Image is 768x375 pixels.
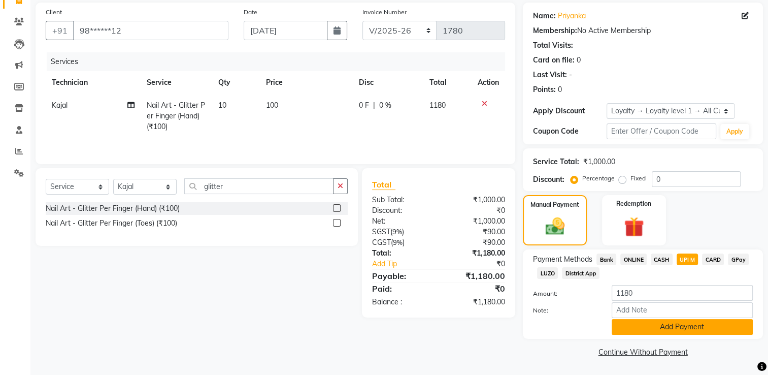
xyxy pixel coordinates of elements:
button: Add Payment [612,319,753,335]
div: Card on file: [533,55,575,66]
span: 10 [218,101,226,110]
div: ₹90.00 [439,237,513,248]
div: Paid: [364,283,439,295]
div: ₹90.00 [439,227,513,237]
th: Disc [353,71,424,94]
div: Nail Art - Glitter Per Finger (Toes) (₹100) [46,218,177,229]
div: Service Total: [533,157,579,167]
div: Sub Total: [364,195,439,205]
th: Total [423,71,472,94]
button: Apply [720,124,749,139]
div: Name: [533,11,556,21]
input: Enter Offer / Coupon Code [607,123,716,139]
span: 0 F [359,100,369,111]
div: ₹1,000.00 [439,216,513,227]
div: Coupon Code [533,126,606,137]
div: Membership: [533,25,577,36]
th: Technician [46,71,141,94]
div: No Active Membership [533,25,753,36]
span: ONLINE [620,254,647,265]
span: Nail Art - Glitter Per Finger (Hand) (₹100) [147,101,205,131]
label: Manual Payment [530,200,579,209]
input: Add Note [612,302,753,318]
span: District App [562,267,599,279]
span: Payment Methods [533,254,592,265]
label: Fixed [630,174,646,183]
label: Percentage [582,174,615,183]
span: 9% [393,238,403,246]
div: Net: [364,216,439,227]
label: Note: [525,306,604,315]
input: Amount [612,285,753,301]
span: 1180 [429,101,446,110]
div: Last Visit: [533,70,567,80]
a: Priyanka [558,11,586,21]
input: Search or Scan [184,178,333,194]
th: Service [141,71,212,94]
th: Price [260,71,353,94]
div: Balance : [364,297,439,307]
div: Apply Discount [533,106,606,116]
div: ₹0 [439,205,513,216]
div: ₹1,180.00 [439,297,513,307]
span: CGST [372,238,391,247]
th: Action [472,71,505,94]
span: CARD [702,254,724,265]
div: Total Visits: [533,40,573,51]
label: Invoice Number [362,8,407,17]
label: Client [46,8,62,17]
label: Amount: [525,289,604,298]
span: Kajal [52,101,68,110]
label: Date [244,8,257,17]
div: ₹1,180.00 [439,248,513,259]
span: Bank [596,254,616,265]
th: Qty [212,71,260,94]
div: Payable: [364,270,439,282]
span: GPay [728,254,749,265]
div: 0 [558,84,562,95]
div: ₹1,000.00 [583,157,615,167]
div: Nail Art - Glitter Per Finger (Hand) (₹100) [46,203,180,214]
a: Continue Without Payment [525,347,761,358]
span: 9% [392,228,402,236]
span: SGST [372,227,390,236]
button: +91 [46,21,74,40]
a: Add Tip [364,259,451,269]
span: Total [372,179,395,190]
div: Discount: [364,205,439,216]
div: ₹0 [439,283,513,295]
span: 0 % [379,100,391,111]
span: | [373,100,375,111]
div: Total: [364,248,439,259]
div: - [569,70,572,80]
div: ( ) [364,227,439,237]
div: ( ) [364,237,439,248]
img: _cash.svg [540,215,571,237]
span: 100 [266,101,278,110]
div: ₹1,000.00 [439,195,513,205]
span: UPI M [677,254,698,265]
label: Redemption [616,199,651,208]
div: Services [47,52,513,71]
img: _gift.svg [618,214,650,239]
span: CASH [651,254,673,265]
div: Points: [533,84,556,95]
input: Search by Name/Mobile/Email/Code [73,21,228,40]
div: ₹1,180.00 [439,270,513,282]
span: LUZO [537,267,558,279]
div: ₹0 [451,259,513,269]
div: 0 [577,55,581,66]
div: Discount: [533,174,564,185]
